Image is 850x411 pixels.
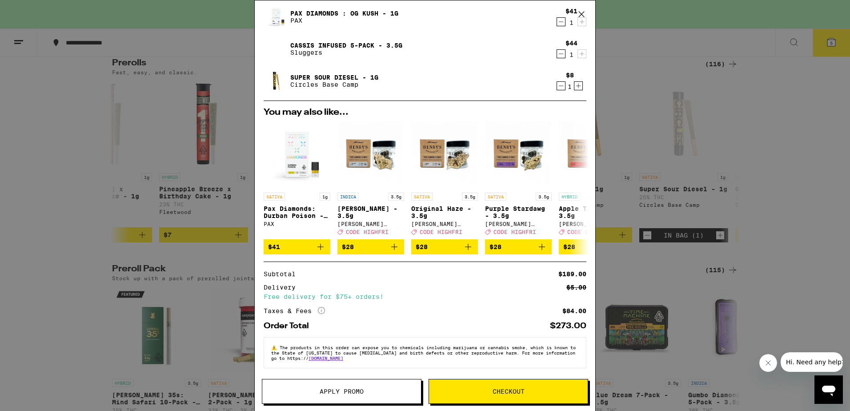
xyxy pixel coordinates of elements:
button: Increment [574,81,583,90]
p: Original Haze - 3.5g [411,205,478,219]
a: Open page for Pax Diamonds: Durban Poison - 1g from PAX [264,121,330,239]
button: Increment [577,49,586,58]
img: Super Sour Diesel - 1g [264,68,289,93]
span: Apply Promo [320,388,364,395]
span: $28 [489,243,501,250]
button: Decrement [557,49,565,58]
p: HYBRID [559,193,580,201]
div: [PERSON_NAME] Original [337,221,404,227]
div: Free delivery for $75+ orders! [264,294,586,300]
span: The products in this order can expose you to chemicals including marijuana or cannabis smoke, whi... [271,345,576,361]
span: CODE HIGHFRI [420,229,462,235]
button: Add to bag [485,239,552,254]
button: Checkout [429,379,588,404]
span: $28 [342,243,354,250]
iframe: Message from company [781,352,843,372]
div: $273.00 [550,322,586,330]
div: Order Total [264,322,315,330]
span: $41 [268,243,280,250]
p: Purple Stardawg - 3.5g [485,205,552,219]
a: Super Sour Diesel - 1g [290,74,378,81]
p: SATIVA [485,193,506,201]
img: Pax Diamonds : OG Kush - 1g [264,4,289,29]
div: [PERSON_NAME] Original [411,221,478,227]
span: $28 [416,243,428,250]
button: Decrement [557,17,565,26]
p: [PERSON_NAME] - 3.5g [337,205,404,219]
div: 1 [565,19,577,26]
p: 3.5g [462,193,478,201]
div: $189.00 [558,271,586,277]
a: Open page for Purple Stardawg - 3.5g from Henry's Original [485,121,552,239]
span: $28 [563,243,575,250]
span: CODE HIGHFRI [493,229,536,235]
div: [PERSON_NAME] Original [485,221,552,227]
img: Henry's Original - Original Haze - 3.5g [411,121,478,188]
a: Cassis Infused 5-pack - 3.5g [290,42,402,49]
img: Henry's Original - Apple Tarts - 3.5g [559,121,625,188]
p: Apple Tarts - 3.5g [559,205,625,219]
button: Add to bag [264,239,330,254]
span: Hi. Need any help? [5,6,64,13]
span: CODE HIGHFRI [346,229,389,235]
p: INDICA [337,193,359,201]
a: [DOMAIN_NAME] [309,355,343,361]
a: Open page for Original Haze - 3.5g from Henry's Original [411,121,478,239]
p: 3.5g [388,193,404,201]
div: Subtotal [264,271,302,277]
p: 3.5g [536,193,552,201]
button: Add to bag [559,239,625,254]
div: 1 [566,83,574,90]
p: Sluggers [290,49,402,56]
img: Cassis Infused 5-pack - 3.5g [264,36,289,61]
button: Decrement [557,81,565,90]
a: Open page for Apple Tarts - 3.5g from Henry's Original [559,121,625,239]
h2: You may also like... [264,108,586,117]
p: Circles Base Camp [290,81,378,88]
div: $44 [565,40,577,47]
span: ⚠️ [271,345,280,350]
a: Open page for King Louis XIII - 3.5g from Henry's Original [337,121,404,239]
a: Pax Diamonds : OG Kush - 1g [290,10,398,17]
button: Add to bag [337,239,404,254]
div: [PERSON_NAME] Original [559,221,625,227]
p: SATIVA [411,193,433,201]
div: Taxes & Fees [264,307,325,315]
div: $84.00 [562,308,586,314]
button: Apply Promo [262,379,421,404]
p: Pax Diamonds: Durban Poison - 1g [264,205,330,219]
img: PAX - Pax Diamonds: Durban Poison - 1g [264,121,330,188]
p: 1g [320,193,330,201]
div: 1 [565,51,577,58]
div: $8 [566,72,574,79]
img: Henry's Original - King Louis XIII - 3.5g [337,121,404,188]
span: CODE HIGHFRI [567,229,610,235]
div: $41 [565,8,577,15]
iframe: Close message [759,354,777,372]
img: Henry's Original - Purple Stardawg - 3.5g [485,121,552,188]
span: Checkout [493,388,525,395]
div: Delivery [264,284,302,290]
p: PAX [290,17,398,24]
div: $5.00 [566,284,586,290]
div: PAX [264,221,330,227]
button: Add to bag [411,239,478,254]
iframe: Button to launch messaging window [814,375,843,404]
